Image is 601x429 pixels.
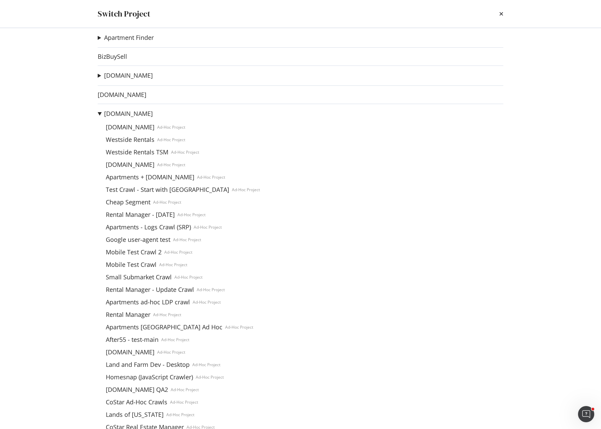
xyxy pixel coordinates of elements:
a: CoStar Ad-Hoc Crawls [103,399,170,406]
div: Ad-Hoc Project [177,212,206,218]
div: Ad-Hoc Project [153,312,181,318]
a: Apartments + [DOMAIN_NAME] [103,174,197,181]
div: Ad-Hoc Project [157,349,185,355]
a: Small Submarket Crawl [103,274,174,281]
summary: Apartment Finder [98,33,154,42]
a: Apartments - Logs Crawl (SRP) [103,224,194,231]
div: Ad-Hoc Project [164,249,192,255]
a: Rental Manager [103,311,153,318]
div: Ad-Hoc Project [197,174,225,180]
a: Test Crawl - Start with [GEOGRAPHIC_DATA] [103,186,232,193]
div: Ad-Hoc Project [173,237,201,243]
a: [DOMAIN_NAME] [103,161,157,168]
a: Apartments [GEOGRAPHIC_DATA] Ad Hoc [103,324,225,331]
div: Ad-Hoc Project [194,224,222,230]
a: [DOMAIN_NAME] [98,91,146,98]
summary: [DOMAIN_NAME] [98,109,260,118]
a: Rental Manager - Update Crawl [103,286,197,293]
div: Ad-Hoc Project [171,149,199,155]
div: times [499,8,503,20]
a: Westside Rentals [103,136,157,143]
div: Ad-Hoc Project [161,337,189,343]
a: Rental Manager - [DATE] [103,211,177,218]
a: Cheap Segment [103,199,153,206]
div: Ad-Hoc Project [157,162,185,168]
div: Switch Project [98,8,150,20]
div: Ad-Hoc Project [159,262,187,268]
a: [DOMAIN_NAME] [104,110,153,117]
a: [DOMAIN_NAME] [103,349,157,356]
a: [DOMAIN_NAME] [104,72,153,79]
a: Mobile Test Crawl [103,261,159,268]
div: Ad-Hoc Project [157,124,185,130]
a: [DOMAIN_NAME] [103,124,157,131]
a: Westside Rentals TSM [103,149,171,156]
a: Mobile Test Crawl 2 [103,249,164,256]
a: Google user-agent test [103,236,173,243]
summary: [DOMAIN_NAME] [98,71,153,80]
a: Apartment Finder [104,34,154,41]
a: Apartments ad-hoc LDP crawl [103,299,193,306]
iframe: Intercom live chat [578,406,594,422]
div: Ad-Hoc Project [171,387,199,393]
a: Land and Farm Dev - Desktop [103,361,192,368]
div: Ad-Hoc Project [174,274,202,280]
a: [DOMAIN_NAME] QA2 [103,386,171,393]
div: Ad-Hoc Project [170,399,198,405]
div: Ad-Hoc Project [153,199,181,205]
a: BizBuySell [98,53,127,60]
a: Lands of [US_STATE] [103,411,166,418]
div: Ad-Hoc Project [232,187,260,193]
div: Ad-Hoc Project [225,324,253,330]
a: After55 - test-main [103,336,161,343]
div: Ad-Hoc Project [196,374,224,380]
div: Ad-Hoc Project [157,137,185,143]
div: Ad-Hoc Project [197,287,225,293]
div: Ad-Hoc Project [192,362,220,368]
div: Ad-Hoc Project [166,412,194,418]
div: Ad-Hoc Project [193,299,221,305]
a: Homesnap (JavaScript Crawler) [103,374,196,381]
